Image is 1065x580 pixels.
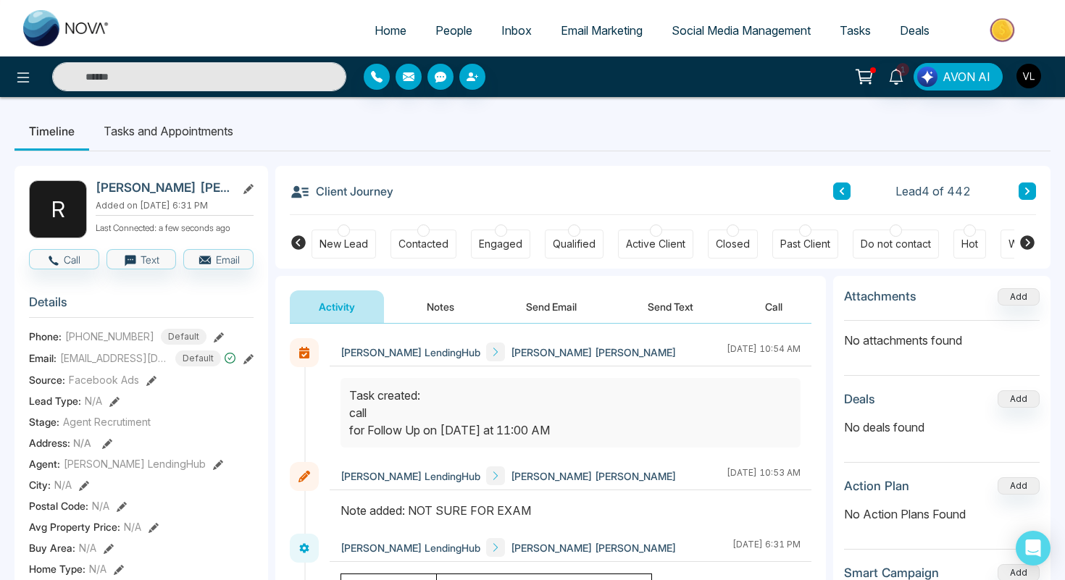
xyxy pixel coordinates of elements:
[840,23,871,38] span: Tasks
[29,329,62,344] span: Phone:
[896,63,909,76] span: 1
[89,561,106,576] span: N/A
[29,372,65,387] span: Source:
[998,477,1040,495] button: Add
[89,112,248,151] li: Tasks and Appointments
[844,321,1040,349] p: No attachments found
[1008,237,1035,251] div: Warm
[290,180,393,202] h3: Client Journey
[398,237,448,251] div: Contacted
[341,345,480,360] span: [PERSON_NAME] LendingHub
[844,479,909,493] h3: Action Plan
[844,505,1040,523] p: No Action Plans Found
[511,345,676,360] span: [PERSON_NAME] [PERSON_NAME]
[553,237,596,251] div: Qualified
[1016,531,1051,566] div: Open Intercom Messenger
[879,63,914,88] a: 1
[92,498,109,513] span: N/A
[546,17,657,44] a: Email Marketing
[341,540,480,555] span: [PERSON_NAME] LendingHub
[29,295,254,317] h3: Details
[29,414,59,429] span: Stage:
[844,419,1040,436] p: No deals found
[421,17,487,44] a: People
[917,67,937,87] img: Lead Flow
[844,392,875,406] h3: Deals
[79,540,96,555] span: N/A
[341,468,480,484] span: [PERSON_NAME] LendingHub
[29,456,60,471] span: Agent:
[29,498,88,513] span: Postal Code :
[861,237,931,251] div: Do not contact
[29,249,99,269] button: Call
[375,23,406,38] span: Home
[65,329,154,344] span: [PHONE_NUMBER]
[479,237,522,251] div: Engaged
[161,329,206,345] span: Default
[183,249,254,269] button: Email
[626,237,685,251] div: Active Client
[60,350,169,366] span: [EMAIL_ADDRESS][DOMAIN_NAME]
[961,237,978,251] div: Hot
[501,23,532,38] span: Inbox
[825,17,885,44] a: Tasks
[672,23,811,38] span: Social Media Management
[96,180,230,195] h2: [PERSON_NAME] [PERSON_NAME]
[619,290,722,323] button: Send Text
[64,456,206,471] span: [PERSON_NAME] LendingHub
[435,23,472,38] span: People
[290,290,384,323] button: Activity
[69,372,139,387] span: Facebook Ads
[998,390,1040,408] button: Add
[895,182,971,200] span: Lead 4 of 442
[511,468,676,484] span: [PERSON_NAME] [PERSON_NAME]
[106,249,177,269] button: Text
[23,10,110,46] img: Nova CRM Logo
[29,561,85,576] span: Home Type :
[54,477,72,492] span: N/A
[1016,64,1041,88] img: User Avatar
[732,538,801,557] div: [DATE] 6:31 PM
[951,14,1056,46] img: Market-place.gif
[727,342,801,361] div: [DATE] 10:54 AM
[844,566,939,580] h3: Smart Campaign
[998,290,1040,302] span: Add
[561,23,643,38] span: Email Marketing
[727,466,801,485] div: [DATE] 10:53 AM
[29,477,51,492] span: City :
[497,290,606,323] button: Send Email
[63,414,151,429] span: Agent Recrutiment
[398,290,483,323] button: Notes
[29,519,120,534] span: Avg Property Price :
[998,288,1040,306] button: Add
[716,237,750,251] div: Closed
[914,63,1003,91] button: AVON AI
[943,68,990,85] span: AVON AI
[511,540,676,555] span: [PERSON_NAME] [PERSON_NAME]
[29,435,91,450] span: Address:
[885,17,944,44] a: Deals
[96,199,254,212] p: Added on [DATE] 6:31 PM
[900,23,930,38] span: Deals
[29,180,87,238] div: R
[124,519,141,534] span: N/A
[360,17,421,44] a: Home
[73,437,91,449] span: N/A
[487,17,546,44] a: Inbox
[175,350,221,366] span: Default
[29,393,81,408] span: Lead Type:
[657,17,825,44] a: Social Media Management
[14,112,89,151] li: Timeline
[780,237,830,251] div: Past Client
[85,393,102,408] span: N/A
[319,237,368,251] div: New Lead
[96,219,254,235] p: Last Connected: a few seconds ago
[736,290,811,323] button: Call
[29,350,57,366] span: Email:
[844,289,916,303] h3: Attachments
[29,540,75,555] span: Buy Area :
